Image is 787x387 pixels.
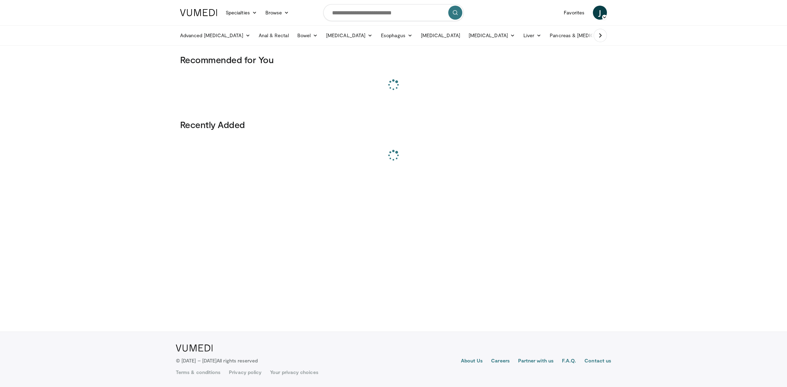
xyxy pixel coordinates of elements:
a: Bowel [293,28,322,42]
a: [MEDICAL_DATA] [322,28,377,42]
img: VuMedi Logo [176,345,213,352]
a: Esophagus [377,28,417,42]
a: Anal & Rectal [254,28,293,42]
span: All rights reserved [217,358,258,363]
a: [MEDICAL_DATA] [417,28,464,42]
img: VuMedi Logo [180,9,217,16]
a: Careers [491,357,510,366]
a: About Us [461,357,483,366]
h3: Recently Added [180,119,607,130]
a: J [593,6,607,20]
a: Specialties [221,6,261,20]
a: Favorites [560,6,589,20]
a: Your privacy choices [270,369,318,376]
p: © [DATE] – [DATE] [176,357,258,364]
a: F.A.Q. [562,357,576,366]
a: Browse [261,6,293,20]
a: Liver [519,28,545,42]
a: Contact us [584,357,611,366]
h3: Recommended for You [180,54,607,65]
a: [MEDICAL_DATA] [464,28,519,42]
a: Advanced [MEDICAL_DATA] [176,28,254,42]
a: Partner with us [518,357,554,366]
a: Privacy policy [229,369,262,376]
a: Pancreas & [MEDICAL_DATA] [545,28,628,42]
a: Terms & conditions [176,369,220,376]
input: Search topics, interventions [323,4,464,21]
